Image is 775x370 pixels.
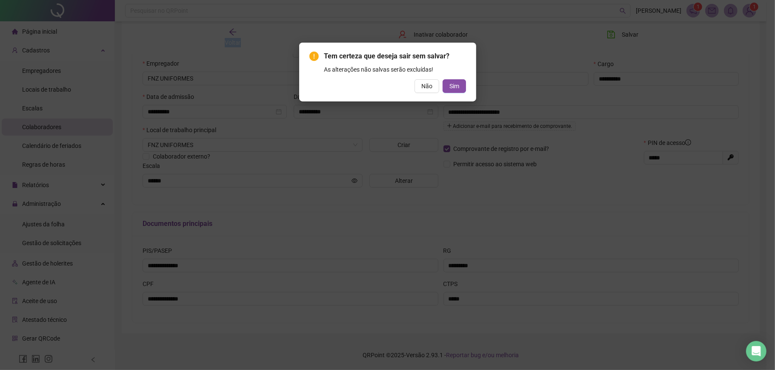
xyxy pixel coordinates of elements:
button: Não [415,79,439,93]
div: Open Intercom Messenger [746,341,766,361]
span: Não [421,81,432,91]
span: As alterações não salvas serão excluídas! [324,66,433,73]
button: Sim [443,79,466,93]
span: exclamation-circle [309,52,319,61]
span: Tem certeza que deseja sair sem salvar? [324,52,449,60]
span: Sim [449,81,459,91]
